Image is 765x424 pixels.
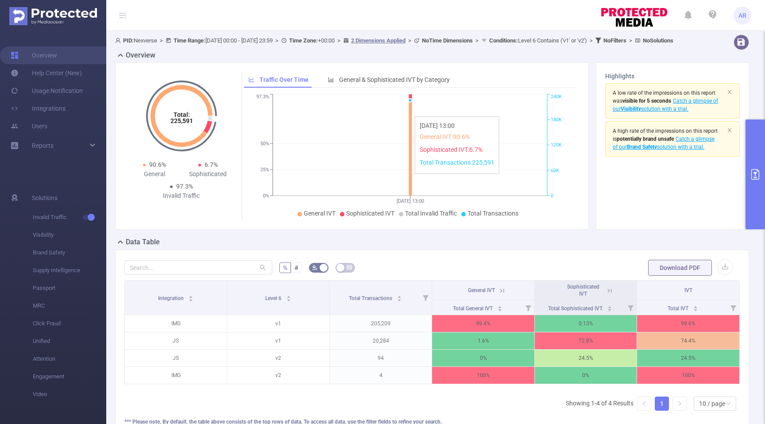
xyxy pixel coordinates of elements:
[497,305,502,310] div: Sort
[182,170,235,179] div: Sophisticated
[406,37,414,44] span: >
[727,301,739,315] i: Filter menu
[626,37,635,44] span: >
[149,161,166,168] span: 90.6%
[312,265,317,270] i: icon: bg-colors
[339,76,450,83] span: General & Sophisticated IVT by Category
[205,161,218,168] span: 6.7%
[260,141,269,146] tspan: 50%
[468,287,495,293] span: General IVT
[432,367,534,384] p: 100%
[566,397,634,411] li: Showing 1-4 of 4 Results
[351,37,406,44] u: 2 Dimensions Applied
[33,208,106,226] span: Invalid Traffic
[677,401,682,406] i: icon: right
[405,210,457,217] span: Total Invalid Traffic
[289,37,318,44] b: Time Zone:
[668,305,690,312] span: Total IVT
[637,350,739,366] p: 24.5%
[330,332,432,349] p: 20,284
[125,367,227,384] p: IMG
[489,37,518,44] b: Conditions :
[227,315,329,332] p: v1
[286,294,291,300] div: Sort
[11,82,83,100] a: Usage Notification
[115,38,123,43] i: icon: user
[637,315,739,332] p: 99.6%
[174,37,205,44] b: Time Range:
[613,90,715,96] span: A low rate of the impressions on this report
[294,264,298,271] span: #
[33,279,106,297] span: Passport
[189,294,193,297] i: icon: caret-up
[125,332,227,349] p: JS
[643,37,673,44] b: No Solutions
[522,301,534,315] i: Filter menu
[727,125,732,135] button: icon: close
[641,401,647,406] i: icon: left
[33,315,106,332] span: Click Fraud
[126,237,160,247] h2: Data Table
[727,127,732,133] i: icon: close
[727,89,732,95] i: icon: close
[155,191,208,200] div: Invalid Traffic
[627,144,657,150] b: Brand Safety
[548,305,604,312] span: Total Sophisticated IVT
[11,64,82,82] a: Help Center (New)
[603,37,626,44] b: No Filters
[637,332,739,349] p: 74.4%
[738,7,746,24] span: AR
[607,305,612,307] i: icon: caret-up
[607,305,612,310] div: Sort
[467,210,518,217] span: Total Transactions
[498,305,502,307] i: icon: caret-up
[11,46,57,64] a: Overview
[622,98,671,104] b: visible for 5 seconds
[260,167,269,173] tspan: 25%
[330,315,432,332] p: 205,209
[535,367,637,384] p: 0%
[227,332,329,349] p: v1
[551,143,562,148] tspan: 120K
[432,315,534,332] p: 99.4%
[286,294,291,297] i: icon: caret-up
[125,350,227,366] p: JS
[123,37,134,44] b: PID:
[157,37,166,44] span: >
[115,37,673,44] span: Nexverse [DATE] 00:00 - [DATE] 23:59 +00:00
[693,305,698,307] i: icon: caret-up
[189,298,193,301] i: icon: caret-down
[33,297,106,315] span: MRC
[621,106,641,112] b: Visibility
[256,94,269,100] tspan: 97.3%
[624,301,637,315] i: Filter menu
[188,294,193,300] div: Sort
[607,308,612,310] i: icon: caret-down
[637,397,651,411] li: Previous Page
[422,37,473,44] b: No Time Dimensions
[32,142,54,149] span: Reports
[648,260,712,276] button: Download PDF
[283,264,287,271] span: %
[535,315,637,332] p: 0.13%
[335,37,343,44] span: >
[33,226,106,244] span: Visibility
[397,294,402,297] i: icon: caret-up
[125,315,227,332] p: IMG
[330,367,432,384] p: 4
[617,136,674,142] b: potentially brand unsafe
[265,295,283,301] span: Level 6
[535,350,637,366] p: 24.5%
[259,76,309,83] span: Traffic Over Time
[128,170,182,179] div: General
[551,117,562,123] tspan: 180K
[613,128,718,134] span: A high rate of the impressions on this report
[11,100,66,117] a: Integrations
[273,37,281,44] span: >
[551,94,562,100] tspan: 240K
[535,332,637,349] p: 72.8%
[170,117,193,124] tspan: 225,591
[637,367,739,384] p: 100%
[263,193,269,199] tspan: 0%
[124,260,272,274] input: Search...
